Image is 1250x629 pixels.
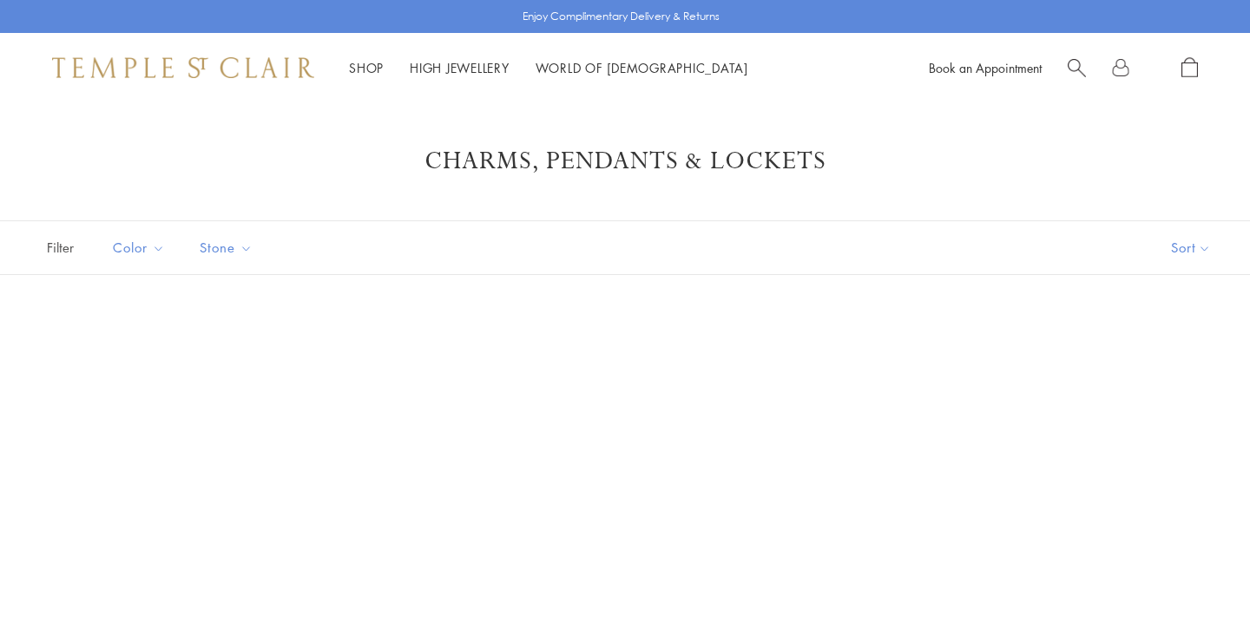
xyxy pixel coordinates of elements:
[410,59,510,76] a: High JewelleryHigh Jewellery
[349,59,384,76] a: ShopShop
[536,59,748,76] a: World of [DEMOGRAPHIC_DATA]World of [DEMOGRAPHIC_DATA]
[104,237,178,259] span: Color
[52,57,314,78] img: Temple St. Clair
[1068,57,1086,79] a: Search
[349,57,748,79] nav: Main navigation
[1132,221,1250,274] button: Show sort by
[929,59,1042,76] a: Book an Appointment
[69,146,1181,177] h1: Charms, Pendants & Lockets
[100,228,178,267] button: Color
[187,228,266,267] button: Stone
[191,237,266,259] span: Stone
[523,8,720,25] p: Enjoy Complimentary Delivery & Returns
[1181,57,1198,79] a: Open Shopping Bag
